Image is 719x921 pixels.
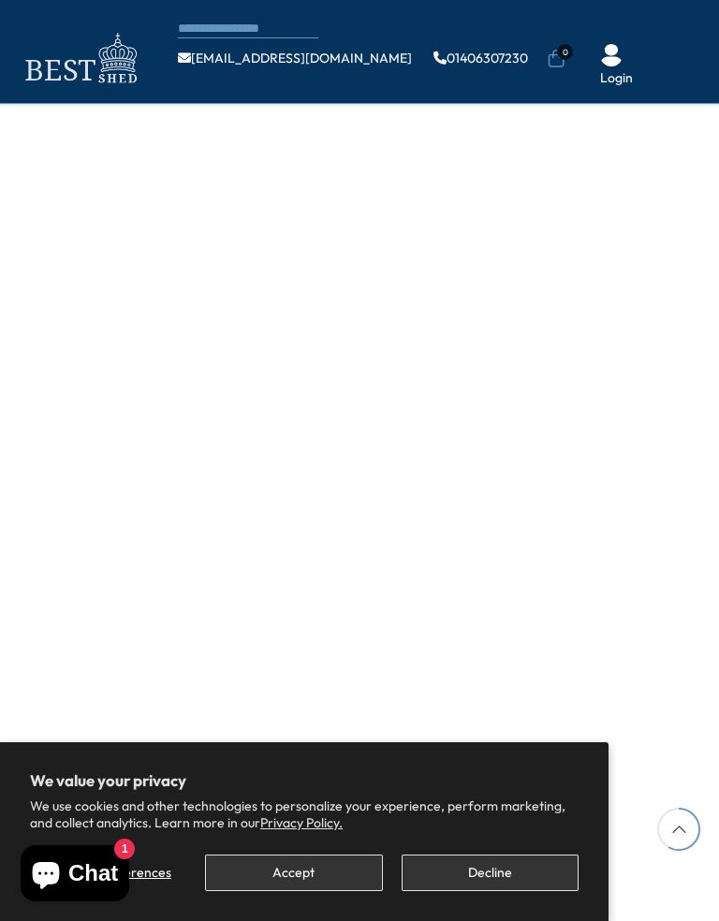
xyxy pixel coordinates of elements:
span: 0 [557,44,573,60]
a: Login [600,69,633,88]
img: logo [14,28,145,89]
button: Decline [402,855,579,891]
button: Accept [205,855,382,891]
a: 0 [547,50,565,68]
a: 01406307230 [433,51,528,65]
a: Privacy Policy. [260,814,343,831]
inbox-online-store-chat: Shopify online store chat [15,845,135,906]
p: We use cookies and other technologies to personalize your experience, perform marketing, and coll... [30,797,579,831]
h2: We value your privacy [30,772,579,789]
a: [EMAIL_ADDRESS][DOMAIN_NAME] [178,51,412,65]
img: User Icon [600,44,623,66]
